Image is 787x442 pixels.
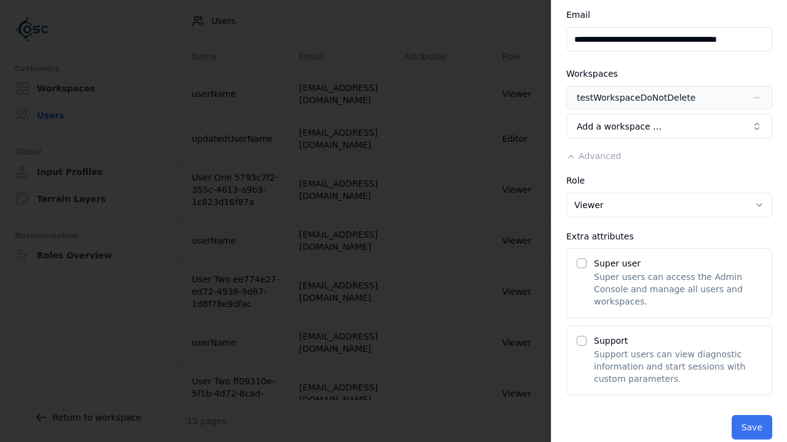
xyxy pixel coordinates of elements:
label: Role [566,176,585,185]
button: Save [732,415,772,440]
label: Email [566,10,590,20]
div: testWorkspaceDoNotDelete [577,91,695,104]
span: Add a workspace … [577,120,662,133]
span: Advanced [579,151,621,161]
label: Support [594,336,628,346]
div: Extra attributes [566,232,772,241]
label: Super user [594,258,641,268]
button: Advanced [566,150,621,162]
p: Support users can view diagnostic information and start sessions with custom parameters. [594,348,762,385]
label: Workspaces [566,69,618,79]
p: Super users can access the Admin Console and manage all users and workspaces. [594,271,762,308]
